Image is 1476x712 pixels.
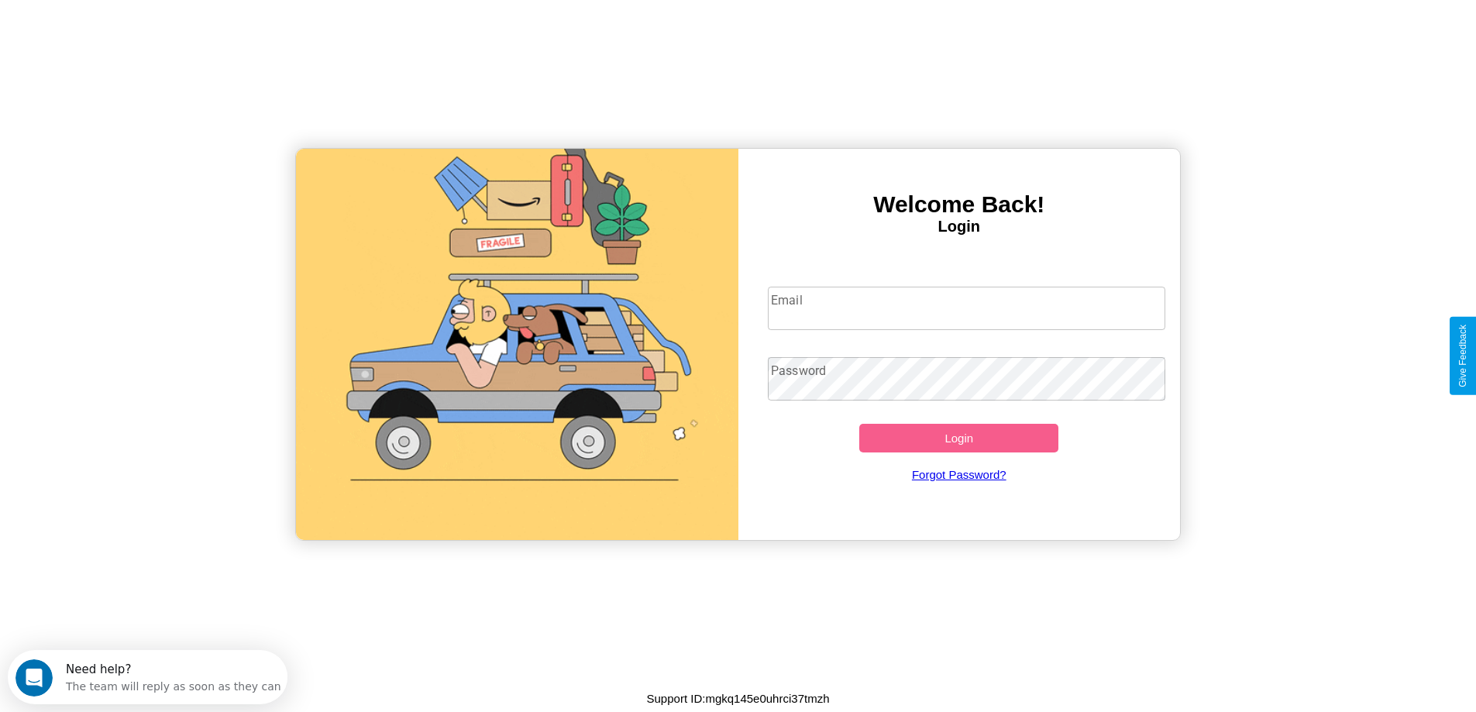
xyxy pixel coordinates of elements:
div: Give Feedback [1457,325,1468,387]
div: The team will reply as soon as they can [58,26,274,42]
img: gif [296,149,738,540]
div: Open Intercom Messenger [6,6,288,49]
h4: Login [738,218,1181,236]
iframe: Intercom live chat discovery launcher [8,650,287,704]
iframe: Intercom live chat [15,659,53,697]
div: Need help? [58,13,274,26]
a: Forgot Password? [760,452,1158,497]
p: Support ID: mgkq145e0uhrci37tmzh [647,688,830,709]
h3: Welcome Back! [738,191,1181,218]
button: Login [859,424,1058,452]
